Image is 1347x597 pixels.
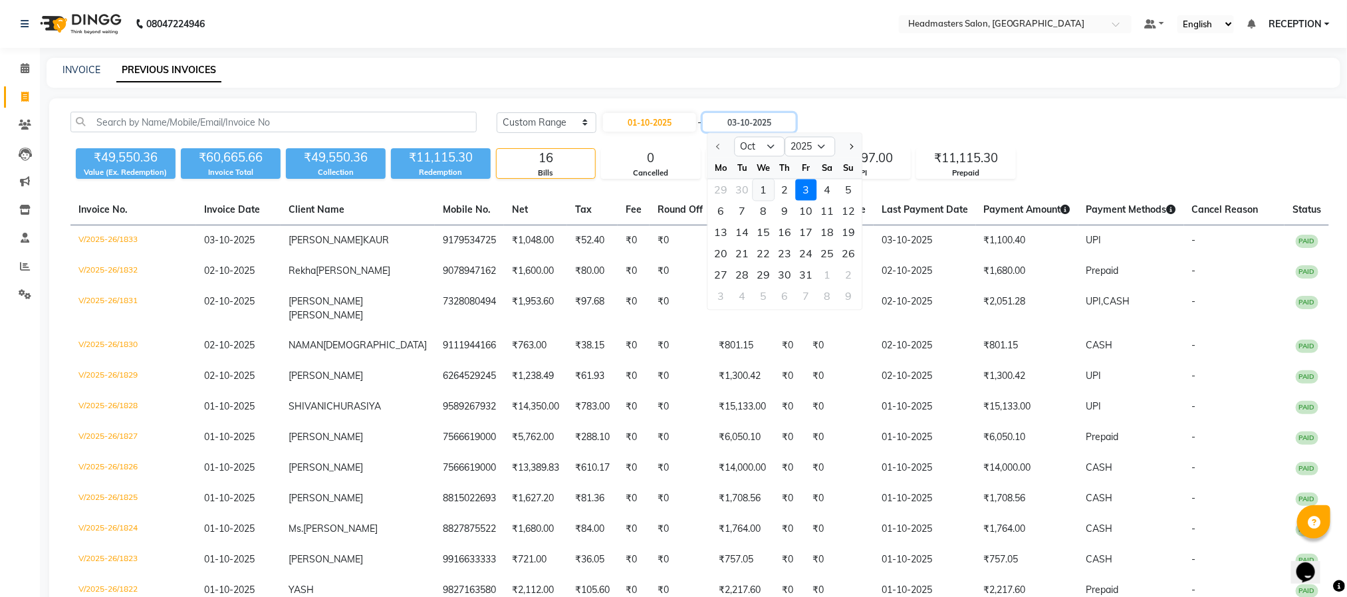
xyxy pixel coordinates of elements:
[204,400,255,412] span: 01-10-2025
[289,265,316,277] span: Rekha
[731,201,753,222] div: 7
[917,149,1015,168] div: ₹11,115.30
[795,286,816,307] div: 7
[1192,400,1196,412] span: -
[70,422,196,453] td: V/2025-26/1827
[774,330,804,361] td: ₹0
[795,201,816,222] div: Friday, October 10, 2025
[70,514,196,544] td: V/2025-26/1824
[289,339,323,351] span: NAMAN
[774,158,795,179] div: Th
[650,422,711,453] td: ₹0
[443,203,491,215] span: Mobile No.
[703,113,796,132] input: End Date
[774,483,804,514] td: ₹0
[650,287,711,330] td: ₹0
[1292,203,1321,215] span: Status
[650,514,711,544] td: ₹0
[512,203,528,215] span: Net
[1192,203,1259,215] span: Cancel Reason
[70,112,477,132] input: Search by Name/Mobile/Email/Invoice No
[976,483,1078,514] td: ₹1,708.56
[1192,523,1196,535] span: -
[816,243,838,265] div: Saturday, October 25, 2025
[303,523,378,535] span: [PERSON_NAME]
[1296,340,1318,353] span: PAID
[731,286,753,307] div: 4
[1192,234,1196,246] span: -
[497,168,595,179] div: Bills
[774,286,795,307] div: Thursday, November 6, 2025
[435,225,504,257] td: 9179534725
[731,158,753,179] div: Tu
[504,422,567,453] td: ₹5,762.00
[731,222,753,243] div: 14
[874,330,976,361] td: 02-10-2025
[838,286,859,307] div: Sunday, November 9, 2025
[316,265,390,277] span: [PERSON_NAME]
[774,201,795,222] div: Thursday, October 9, 2025
[289,400,326,412] span: SHIVANI
[753,286,774,307] div: Wednesday, November 5, 2025
[976,392,1078,422] td: ₹15,133.00
[711,361,774,392] td: ₹1,300.42
[504,514,567,544] td: ₹1,680.00
[567,544,618,575] td: ₹36.05
[1086,295,1104,307] span: UPI,
[976,287,1078,330] td: ₹2,051.28
[874,392,976,422] td: 01-10-2025
[731,265,753,286] div: 28
[774,265,795,286] div: Thursday, October 30, 2025
[603,113,696,132] input: Start Date
[286,148,386,167] div: ₹49,550.36
[204,370,255,382] span: 02-10-2025
[710,243,731,265] div: Monday, October 20, 2025
[804,392,874,422] td: ₹0
[774,422,804,453] td: ₹0
[567,453,618,483] td: ₹610.17
[289,523,303,535] span: Ms.
[874,453,976,483] td: 01-10-2025
[76,167,176,178] div: Value (Ex. Redemption)
[1192,339,1196,351] span: -
[650,453,711,483] td: ₹0
[650,392,711,422] td: ₹0
[710,222,731,243] div: Monday, October 13, 2025
[1296,431,1318,445] span: PAID
[838,265,859,286] div: 2
[874,483,976,514] td: 01-10-2025
[795,179,816,201] div: Friday, October 3, 2025
[204,461,255,473] span: 01-10-2025
[804,330,874,361] td: ₹0
[795,265,816,286] div: Friday, October 31, 2025
[567,361,618,392] td: ₹61.93
[1291,544,1334,584] iframe: chat widget
[838,201,859,222] div: 12
[753,179,774,201] div: 1
[1296,401,1318,414] span: PAID
[838,243,859,265] div: 26
[289,553,363,565] span: [PERSON_NAME]
[326,400,381,412] span: CHURASIYA
[838,201,859,222] div: Sunday, October 12, 2025
[391,167,491,178] div: Redemption
[435,514,504,544] td: 8827875522
[1086,400,1102,412] span: UPI
[804,422,874,453] td: ₹0
[710,243,731,265] div: 20
[567,225,618,257] td: ₹52.40
[618,330,650,361] td: ₹0
[804,361,874,392] td: ₹0
[650,544,711,575] td: ₹0
[774,201,795,222] div: 9
[204,523,255,535] span: 01-10-2025
[435,392,504,422] td: 9589267932
[70,330,196,361] td: V/2025-26/1830
[504,256,567,287] td: ₹1,600.00
[567,514,618,544] td: ₹84.00
[567,330,618,361] td: ₹38.15
[711,544,774,575] td: ₹757.05
[795,222,816,243] div: Friday, October 17, 2025
[1269,17,1322,31] span: RECEPTION
[816,222,838,243] div: Saturday, October 18, 2025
